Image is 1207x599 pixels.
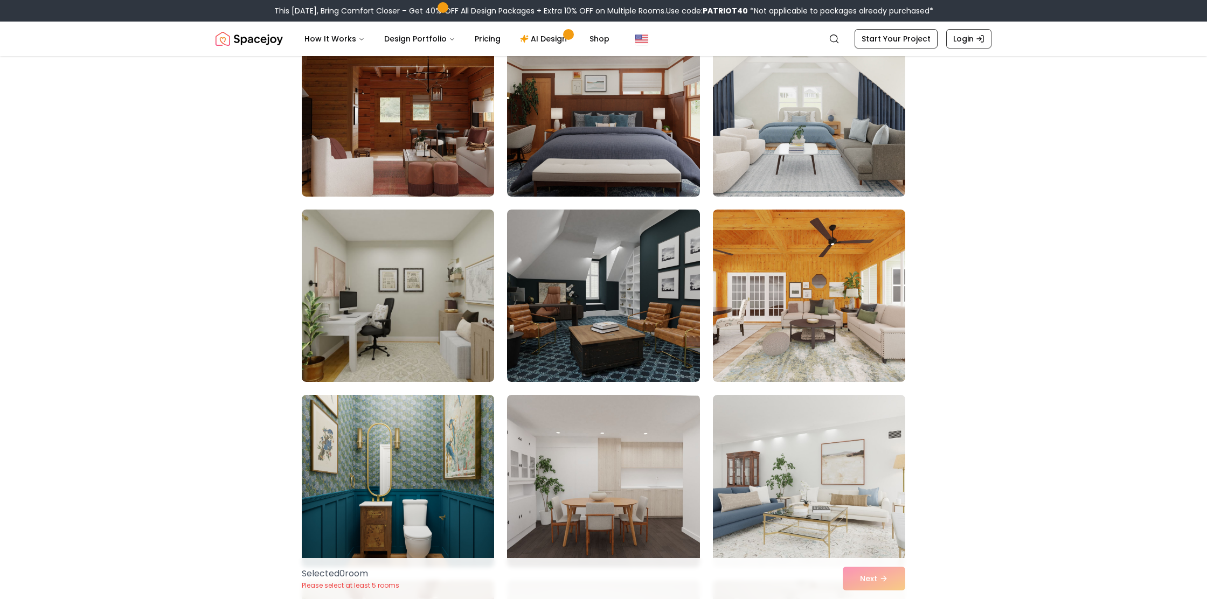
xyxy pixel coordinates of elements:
[216,22,991,56] nav: Global
[511,28,579,50] a: AI Design
[635,32,648,45] img: United States
[507,395,699,567] img: Room room-35
[713,210,905,382] img: Room room-33
[216,28,283,50] img: Spacejoy Logo
[302,24,494,197] img: Room room-28
[302,581,399,590] p: Please select at least 5 rooms
[302,210,494,382] img: Room room-31
[713,24,905,197] img: Room room-30
[507,210,699,382] img: Room room-32
[302,567,399,580] p: Selected 0 room
[703,5,748,16] b: PATRIOT40
[376,28,464,50] button: Design Portfolio
[216,28,283,50] a: Spacejoy
[666,5,748,16] span: Use code:
[296,28,618,50] nav: Main
[296,28,373,50] button: How It Works
[855,29,938,48] a: Start Your Project
[302,395,494,567] img: Room room-34
[581,28,618,50] a: Shop
[466,28,509,50] a: Pricing
[507,24,699,197] img: Room room-29
[946,29,991,48] a: Login
[274,5,933,16] div: This [DATE], Bring Comfort Closer – Get 40% OFF All Design Packages + Extra 10% OFF on Multiple R...
[713,395,905,567] img: Room room-36
[748,5,933,16] span: *Not applicable to packages already purchased*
